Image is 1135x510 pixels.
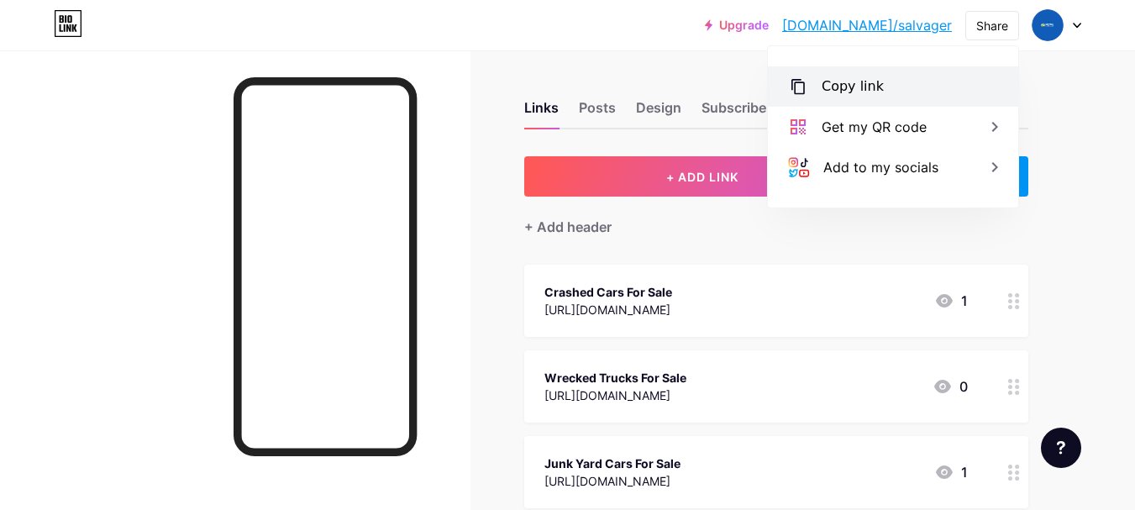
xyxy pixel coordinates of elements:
a: Upgrade [705,18,769,32]
div: Subscribers [701,97,802,128]
div: Share [976,17,1008,34]
div: [URL][DOMAIN_NAME] [544,386,686,404]
img: Salvage Reseller [1032,9,1064,41]
div: + Add header [524,217,612,237]
div: Wrecked Trucks For Sale [544,369,686,386]
div: 0 [933,376,968,397]
span: + ADD LINK [666,170,738,184]
div: Add to my socials [823,157,938,177]
button: + ADD LINK [524,156,881,197]
div: 1 [934,462,968,482]
div: Get my QR code [822,117,927,137]
div: Junk Yard Cars For Sale [544,455,680,472]
div: Copy link [822,76,884,97]
div: 1 [934,291,968,311]
a: [DOMAIN_NAME]/salvager [782,15,952,35]
div: Design [636,97,681,128]
div: [URL][DOMAIN_NAME] [544,472,680,490]
div: Links [524,97,559,128]
div: [URL][DOMAIN_NAME] [544,301,672,318]
div: Posts [579,97,616,128]
div: Crashed Cars For Sale [544,283,672,301]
